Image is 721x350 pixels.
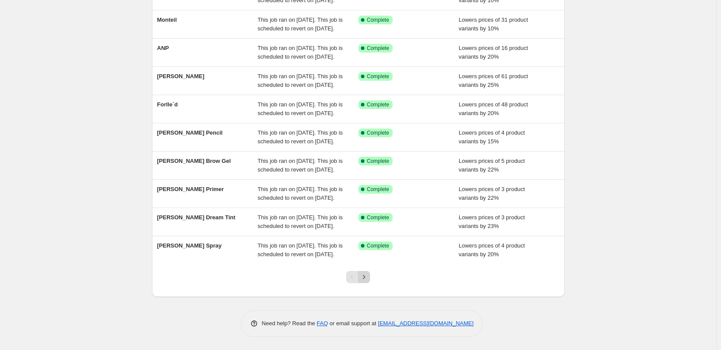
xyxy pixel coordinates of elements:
[367,129,389,136] span: Complete
[459,129,525,145] span: Lowers prices of 4 product variants by 15%
[258,158,343,173] span: This job ran on [DATE]. This job is scheduled to revert on [DATE].
[328,320,378,327] span: or email support at
[358,271,370,283] button: Next
[346,271,370,283] nav: Pagination
[262,320,317,327] span: Need help? Read the
[367,45,389,52] span: Complete
[367,242,389,249] span: Complete
[157,242,222,249] span: [PERSON_NAME] Spray
[367,17,389,23] span: Complete
[258,17,343,32] span: This job ran on [DATE]. This job is scheduled to revert on [DATE].
[157,129,223,136] span: [PERSON_NAME] Pencil
[459,17,528,32] span: Lowers prices of 31 product variants by 10%
[157,101,178,108] span: Forlle´d
[258,214,343,229] span: This job ran on [DATE]. This job is scheduled to revert on [DATE].
[157,45,169,51] span: ANP
[459,186,525,201] span: Lowers prices of 3 product variants by 22%
[258,101,343,116] span: This job ran on [DATE]. This job is scheduled to revert on [DATE].
[258,186,343,201] span: This job ran on [DATE]. This job is scheduled to revert on [DATE].
[459,214,525,229] span: Lowers prices of 3 product variants by 23%
[459,73,528,88] span: Lowers prices of 61 product variants by 25%
[367,186,389,193] span: Complete
[258,242,343,258] span: This job ran on [DATE]. This job is scheduled to revert on [DATE].
[367,101,389,108] span: Complete
[157,214,235,221] span: [PERSON_NAME] Dream Tint
[157,73,205,79] span: [PERSON_NAME]
[378,320,473,327] a: [EMAIL_ADDRESS][DOMAIN_NAME]
[459,101,528,116] span: Lowers prices of 48 product variants by 20%
[367,214,389,221] span: Complete
[317,320,328,327] a: FAQ
[459,158,525,173] span: Lowers prices of 5 product variants by 22%
[258,45,343,60] span: This job ran on [DATE]. This job is scheduled to revert on [DATE].
[157,17,177,23] span: Monteil
[258,129,343,145] span: This job ran on [DATE]. This job is scheduled to revert on [DATE].
[367,73,389,80] span: Complete
[258,73,343,88] span: This job ran on [DATE]. This job is scheduled to revert on [DATE].
[367,158,389,165] span: Complete
[459,45,528,60] span: Lowers prices of 16 product variants by 20%
[459,242,525,258] span: Lowers prices of 4 product variants by 20%
[157,186,224,192] span: [PERSON_NAME] Primer
[157,158,231,164] span: [PERSON_NAME] Brow Gel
